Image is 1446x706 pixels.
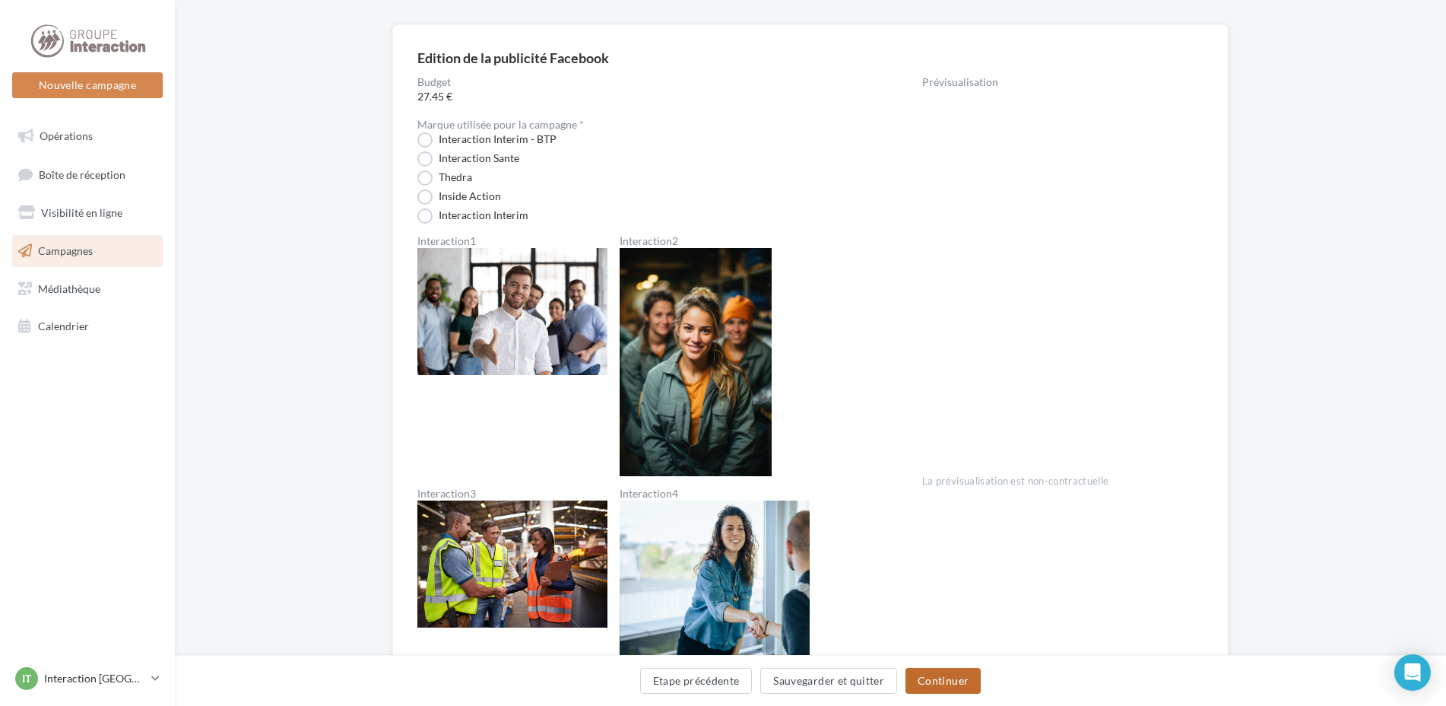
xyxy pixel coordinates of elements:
[417,208,528,224] label: Interaction Interim
[620,501,810,691] img: Interaction4
[417,248,607,375] img: Interaction1
[922,77,1203,87] div: Prévisualisation
[12,664,163,693] a: IT Interaction [GEOGRAPHIC_DATA]
[417,501,607,628] img: Interaction3
[417,189,501,205] label: Inside Action
[417,151,519,167] label: Interaction Sante
[760,668,897,694] button: Sauvegarder et quitter
[417,132,557,148] label: Interaction Interim - BTP
[9,158,166,191] a: Boîte de réception
[9,310,166,342] a: Calendrier
[38,320,89,332] span: Calendrier
[12,72,163,98] button: Nouvelle campagne
[640,668,753,694] button: Etape précédente
[417,170,472,186] label: Thedra
[417,488,607,499] label: Interaction3
[417,89,874,104] span: 27.45 €
[9,197,166,229] a: Visibilité en ligne
[9,273,166,305] a: Médiathèque
[44,671,145,686] p: Interaction [GEOGRAPHIC_DATA]
[417,51,609,65] div: Edition de la publicité Facebook
[39,167,125,180] span: Boîte de réception
[620,248,772,476] img: Interaction2
[417,77,874,87] label: Budget
[38,281,100,294] span: Médiathèque
[38,244,93,257] span: Campagnes
[417,119,584,130] label: Marque utilisée pour la campagne *
[1394,654,1431,691] div: Open Intercom Messenger
[905,668,981,694] button: Continuer
[9,235,166,267] a: Campagnes
[417,236,607,246] label: Interaction1
[620,236,772,246] label: Interaction2
[9,120,166,152] a: Opérations
[40,129,93,142] span: Opérations
[41,206,122,219] span: Visibilité en ligne
[22,671,31,686] span: IT
[620,488,810,499] label: Interaction4
[922,469,1203,488] div: La prévisualisation est non-contractuelle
